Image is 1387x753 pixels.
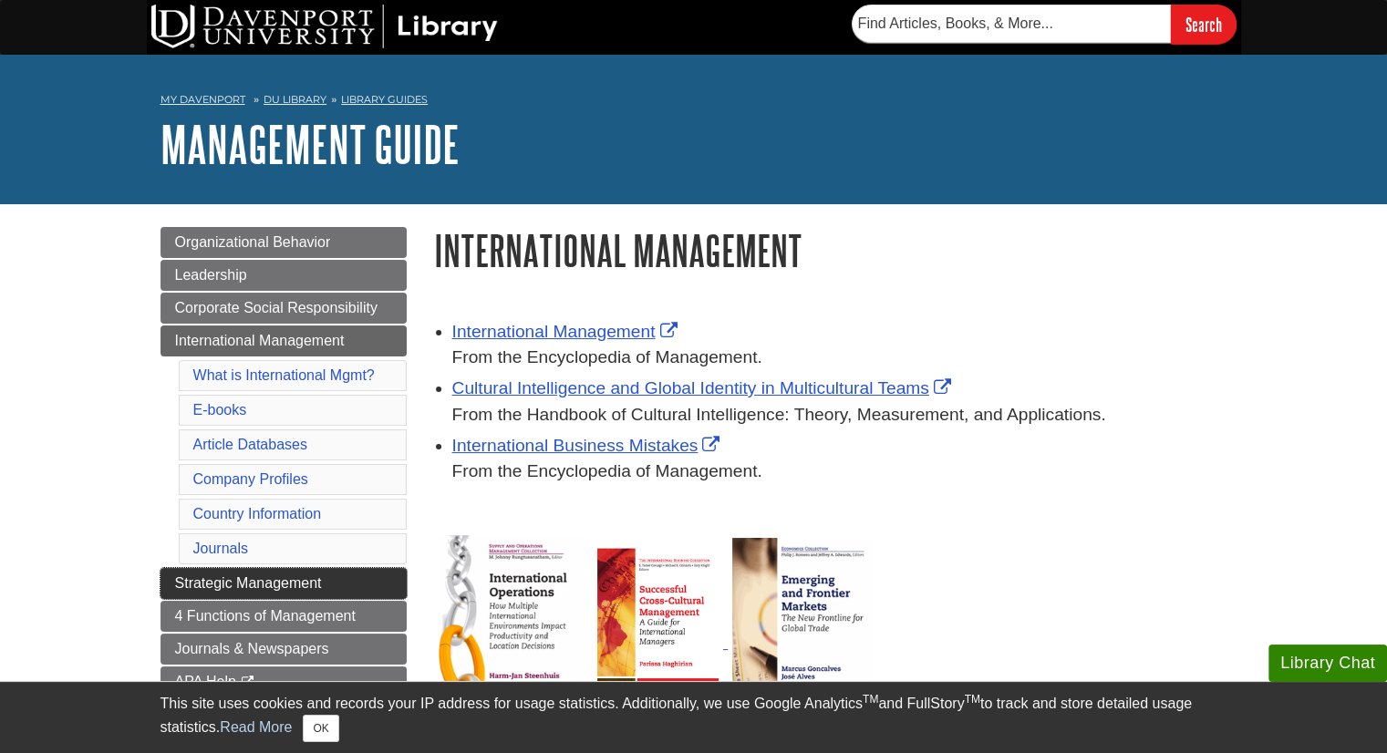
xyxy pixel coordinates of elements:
[452,345,1227,371] div: From the Encyclopedia of Management.
[341,93,428,106] a: Library Guides
[452,402,1227,428] div: From the Handbook of Cultural Intelligence: Theory, Measurement, and Applications.
[160,601,407,632] a: 4 Functions of Management
[452,436,725,455] a: Link opens in new window
[452,378,956,397] a: Link opens in new window
[452,459,1227,485] div: From the Encyclopedia of Management.
[852,5,1171,43] input: Find Articles, Books, & More...
[1171,5,1237,44] input: Search
[1268,645,1387,682] button: Library Chat
[175,641,329,656] span: Journals & Newspapers
[193,541,248,556] a: Journals
[160,227,407,258] a: Organizational Behavior
[240,676,255,688] i: This link opens in a new window
[160,325,407,356] a: International Management
[160,693,1227,742] div: This site uses cookies and records your IP address for usage statistics. Additionally, we use Goo...
[193,506,322,521] a: Country Information
[175,267,247,283] span: Leadership
[160,260,407,291] a: Leadership
[193,402,247,418] a: E-books
[303,715,338,742] button: Close
[852,5,1237,44] form: Searches DU Library's articles, books, and more
[175,234,331,250] span: Organizational Behavior
[160,666,407,697] a: APA Help
[160,92,245,108] a: My Davenport
[965,693,980,706] sup: TM
[452,322,682,341] a: Link opens in new window
[193,471,308,487] a: Company Profiles
[863,693,878,706] sup: TM
[175,575,322,591] span: Strategic Management
[193,367,375,383] a: What is International Mgmt?
[193,437,307,452] a: Article Databases
[175,608,356,624] span: 4 Functions of Management
[434,227,1227,273] h1: International Management
[160,293,407,324] a: Corporate Social Responsibility
[264,93,326,106] a: DU Library
[160,634,407,665] a: Journals & Newspapers
[151,5,498,48] img: DU Library
[160,227,407,752] div: Guide Page Menu
[220,719,292,735] a: Read More
[160,116,460,172] a: Management Guide
[160,88,1227,117] nav: breadcrumb
[160,568,407,599] a: Strategic Management
[175,300,378,315] span: Corporate Social Responsibility
[175,333,345,348] span: International Management
[175,674,236,689] span: APA Help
